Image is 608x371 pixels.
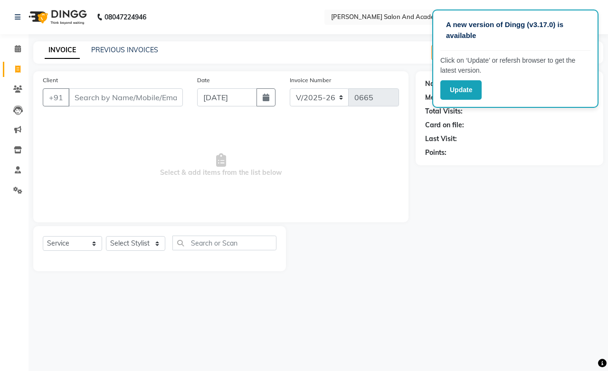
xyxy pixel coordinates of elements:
[440,80,482,100] button: Update
[431,45,486,60] button: Create New
[104,4,146,30] b: 08047224946
[425,79,446,89] div: Name:
[68,88,183,106] input: Search by Name/Mobile/Email/Code
[43,76,58,85] label: Client
[172,236,276,250] input: Search or Scan
[45,42,80,59] a: INVOICE
[425,134,457,144] div: Last Visit:
[425,148,446,158] div: Points:
[425,106,463,116] div: Total Visits:
[91,46,158,54] a: PREVIOUS INVOICES
[43,88,69,106] button: +91
[43,118,399,213] span: Select & add items from the list below
[440,56,590,76] p: Click on ‘Update’ or refersh browser to get the latest version.
[197,76,210,85] label: Date
[446,19,585,41] p: A new version of Dingg (v3.17.0) is available
[24,4,89,30] img: logo
[425,120,464,130] div: Card on file:
[290,76,331,85] label: Invoice Number
[425,93,466,103] div: Membership:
